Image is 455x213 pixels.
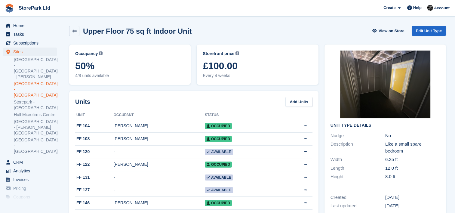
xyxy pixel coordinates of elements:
[13,175,49,184] span: Invoices
[113,171,204,184] td: -
[14,112,57,118] a: Hull Microfirms Centre
[385,173,440,180] div: 8.0 ft
[205,187,233,193] span: Available
[13,158,49,166] span: CRM
[285,97,312,107] a: Add Units
[205,149,233,155] span: Available
[330,194,385,201] div: Created
[205,200,232,206] span: Occupied
[385,194,440,201] div: [DATE]
[330,132,385,139] div: Nudge
[16,3,53,13] a: StorePark Ltd
[113,136,204,142] div: [PERSON_NAME]
[113,200,204,206] div: [PERSON_NAME]
[113,145,204,158] td: -
[13,30,49,39] span: Tasks
[13,167,49,175] span: Analytics
[75,97,90,106] h2: Units
[385,141,440,154] div: Like a small spare bedroom
[330,141,385,154] div: Description
[379,28,404,34] span: View on Store
[75,161,113,168] div: FF 122
[3,184,57,193] a: menu
[113,184,204,197] td: -
[385,165,440,172] div: 12.0 ft
[3,158,57,166] a: menu
[3,21,57,30] a: menu
[434,5,450,11] span: Account
[235,51,239,55] img: icon-info-grey-7440780725fd019a000dd9b08b2336e03edf1995a4989e88bcd33f0948082b44.svg
[99,51,103,55] img: icon-info-grey-7440780725fd019a000dd9b08b2336e03edf1995a4989e88bcd33f0948082b44.svg
[14,119,57,136] a: [GEOGRAPHIC_DATA] - [PERSON_NAME][GEOGRAPHIC_DATA]
[75,187,113,193] div: FF 137
[3,30,57,39] a: menu
[372,26,407,36] a: View on Store
[13,193,49,201] span: Coupons
[203,51,234,57] span: Storefront price
[427,5,433,11] img: Ryan Mulcahy
[75,200,113,206] div: FF 146
[340,51,430,118] img: image.jpg
[113,161,204,168] div: [PERSON_NAME]
[385,132,440,139] div: No
[330,202,385,209] div: Last updated
[75,136,113,142] div: FF 108
[412,26,446,36] a: Edit Unit Type
[113,110,204,120] th: Occupant
[205,174,233,181] span: Available
[14,99,57,111] a: Storepark - [GEOGRAPHIC_DATA]
[3,175,57,184] a: menu
[13,48,49,56] span: Sites
[75,110,113,120] th: Unit
[113,123,204,129] div: [PERSON_NAME]
[3,39,57,47] a: menu
[75,60,185,71] span: 50%
[75,73,185,79] span: 4/8 units available
[3,167,57,175] a: menu
[385,156,440,163] div: 6.25 ft
[205,162,232,168] span: Occupied
[205,136,232,142] span: Occupied
[75,149,113,155] div: FF 120
[13,184,49,193] span: Pricing
[383,5,395,11] span: Create
[3,48,57,56] a: menu
[203,60,312,71] span: £100.00
[13,39,49,47] span: Subscriptions
[14,137,57,154] a: [GEOGRAPHIC_DATA] - [GEOGRAPHIC_DATA]
[75,174,113,181] div: FF 131
[13,21,49,30] span: Home
[205,110,279,120] th: Status
[330,165,385,172] div: Length
[205,123,232,129] span: Occupied
[330,173,385,180] div: Height
[330,123,440,128] h2: Unit Type details
[203,73,312,79] span: Every 4 weeks
[330,156,385,163] div: Width
[75,51,98,57] span: Occupancy
[5,4,14,13] img: stora-icon-8386f47178a22dfd0bd8f6a31ec36ba5ce8667c1dd55bd0f319d3a0aa187defe.svg
[14,57,57,80] a: [GEOGRAPHIC_DATA] - [GEOGRAPHIC_DATA] - [PERSON_NAME]
[3,193,57,201] a: menu
[385,202,440,209] div: [DATE]
[83,27,192,35] h2: Upper Floor 75 sq ft Indoor Unit
[413,5,422,11] span: Help
[14,81,57,98] a: [GEOGRAPHIC_DATA] - [GEOGRAPHIC_DATA]
[75,123,113,129] div: FF 104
